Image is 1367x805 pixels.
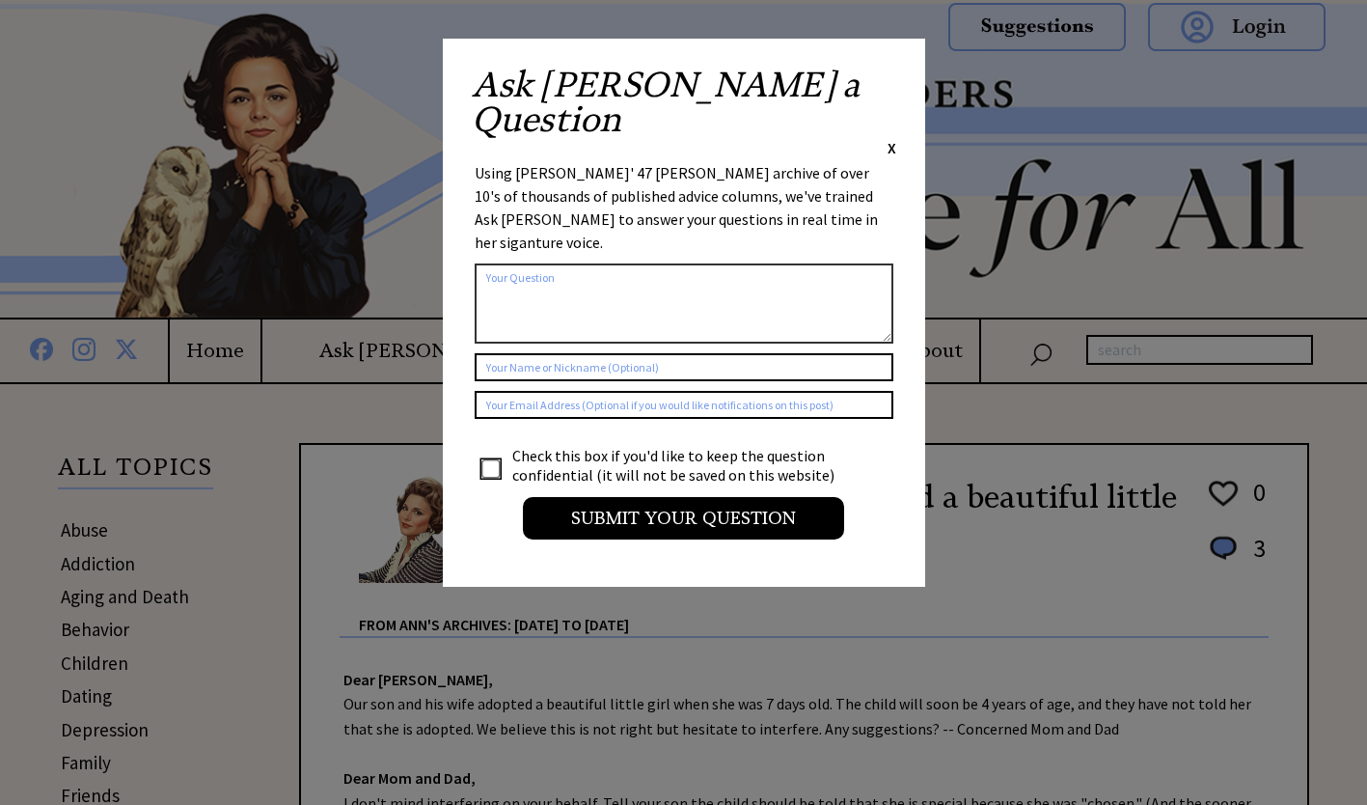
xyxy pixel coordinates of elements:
[523,497,844,540] input: Submit your Question
[511,445,853,486] td: Check this box if you'd like to keep the question confidential (it will not be saved on this webs...
[472,68,896,137] h2: Ask [PERSON_NAME] a Question
[475,391,893,419] input: Your Email Address (Optional if you would like notifications on this post)
[475,353,893,381] input: Your Name or Nickname (Optional)
[475,161,893,254] div: Using [PERSON_NAME]' 47 [PERSON_NAME] archive of over 10's of thousands of published advice colum...
[888,138,896,157] span: X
